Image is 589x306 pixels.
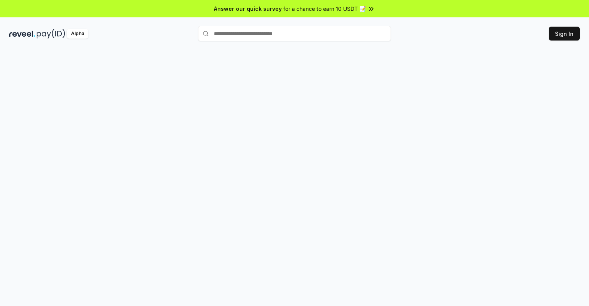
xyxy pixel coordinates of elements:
[214,5,282,13] span: Answer our quick survey
[9,29,35,39] img: reveel_dark
[37,29,65,39] img: pay_id
[67,29,88,39] div: Alpha
[549,27,580,41] button: Sign In
[283,5,366,13] span: for a chance to earn 10 USDT 📝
